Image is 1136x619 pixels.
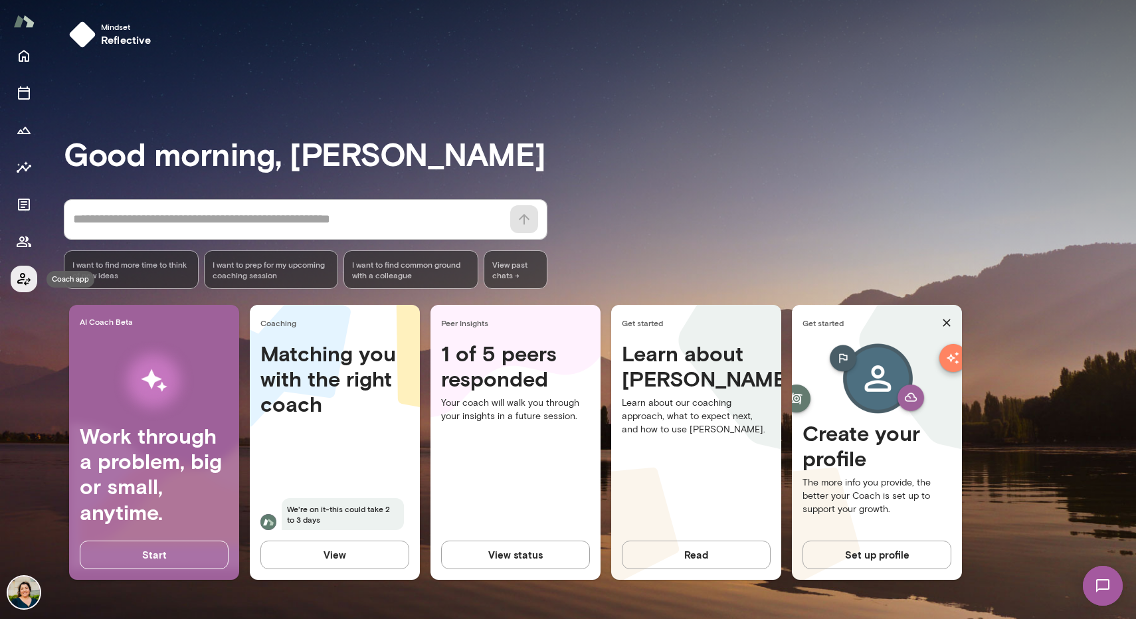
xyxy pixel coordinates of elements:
h4: Learn about [PERSON_NAME] [622,341,771,392]
p: Your coach will walk you through your insights in a future session. [441,397,590,423]
h4: Create your profile [803,420,951,472]
button: Documents [11,191,37,218]
span: I want to find more time to think of new ideas [72,259,190,280]
div: Coach app [47,271,94,288]
button: Growth Plan [11,117,37,143]
button: Mindsetreflective [64,16,162,53]
img: Lara Indrikovs [8,576,40,608]
button: Set up profile [803,541,951,569]
span: We're on it-this could take 2 to 3 days [282,498,404,530]
span: AI Coach Beta [80,316,234,327]
button: Start [80,541,229,569]
p: The more info you provide, the better your Coach is set up to support your growth. [803,476,951,516]
img: AI Workflows [95,339,213,423]
button: Sessions [11,80,37,106]
span: Get started [622,317,776,328]
img: Create profile [808,341,946,420]
h6: reflective [101,32,151,48]
p: Learn about our coaching approach, what to expect next, and how to use [PERSON_NAME]. [622,397,771,436]
img: Mento [13,9,35,34]
span: I want to prep for my upcoming coaching session [213,259,330,280]
h4: Matching you with the right coach [260,341,409,417]
span: Mindset [101,21,151,32]
button: Members [11,228,37,255]
span: Coaching [260,317,415,328]
button: View status [441,541,590,569]
button: View [260,541,409,569]
button: Coach app [11,266,37,292]
span: View past chats -> [484,250,547,289]
h4: 1 of 5 peers responded [441,341,590,392]
button: Read [622,541,771,569]
img: mindset [69,21,96,48]
div: I want to find more time to think of new ideas [64,250,199,289]
button: Home [11,43,37,69]
h3: Good morning, [PERSON_NAME] [64,135,1136,172]
div: I want to prep for my upcoming coaching session [204,250,339,289]
span: Peer Insights [441,317,595,328]
button: Insights [11,154,37,181]
h4: Work through a problem, big or small, anytime. [80,423,229,525]
div: I want to find common ground with a colleague [343,250,478,289]
span: I want to find common ground with a colleague [352,259,470,280]
span: Get started [803,317,937,328]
